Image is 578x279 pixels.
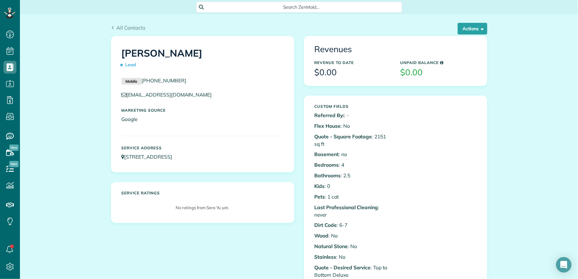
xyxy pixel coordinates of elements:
span: New [9,161,19,167]
b: Bedrooms [315,162,339,168]
h3: $0.00 [315,68,391,77]
b: Quote - Desired Service [315,264,371,271]
b: Natural Stone [315,243,348,249]
b: Basement [315,151,339,157]
b: Referred By: [315,112,344,118]
div: Open Intercom Messenger [556,257,572,273]
h5: Service Address [122,146,284,150]
p: : No [315,122,391,130]
h3: $0.00 [400,68,477,77]
b: Bathrooms [315,172,341,179]
a: Mobile[PHONE_NUMBER] [122,77,187,84]
p: : - [315,112,391,119]
b: Last Professional Cleaning [315,204,378,210]
p: : 2151 sq ft [315,133,391,148]
b: Flex House [315,123,341,129]
b: Pets [315,193,325,200]
span: All Contacts [116,24,145,31]
p: : 1 cat [315,193,391,200]
b: Stainless [315,254,336,260]
p: : Top to Bottom Deluxe [315,264,391,279]
span: New [9,144,19,151]
p: : never [315,204,391,219]
small: Mobile [122,78,142,85]
p: : 2.5 [315,172,391,179]
b: Wood [315,232,329,239]
p: : 6-7 [315,221,391,229]
p: : no [315,151,391,158]
h3: Revenues [315,45,477,54]
span: Lead [122,59,139,70]
p: No ratings from Sera Yu yet. [125,205,280,211]
a: [EMAIL_ADDRESS][DOMAIN_NAME] [122,91,218,98]
p: : No [315,243,391,250]
p: : No [315,253,391,261]
b: Quote - Square Footage [315,133,372,140]
a: [STREET_ADDRESS] [122,153,178,160]
h5: Marketing Source [122,108,284,112]
p: Google [122,116,284,123]
p: : 0 [315,182,391,190]
b: Dirt Code [315,222,337,228]
h1: [PERSON_NAME] [122,48,284,70]
p: : 4 [315,161,391,169]
b: Kids [315,183,325,189]
h5: Service ratings [122,191,284,195]
button: Actions [458,23,487,34]
p: : No [315,232,391,239]
h5: Revenue to Date [315,60,391,65]
h5: Custom Fields [315,104,391,108]
a: All Contacts [111,24,146,32]
h5: Unpaid Balance [400,60,477,65]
